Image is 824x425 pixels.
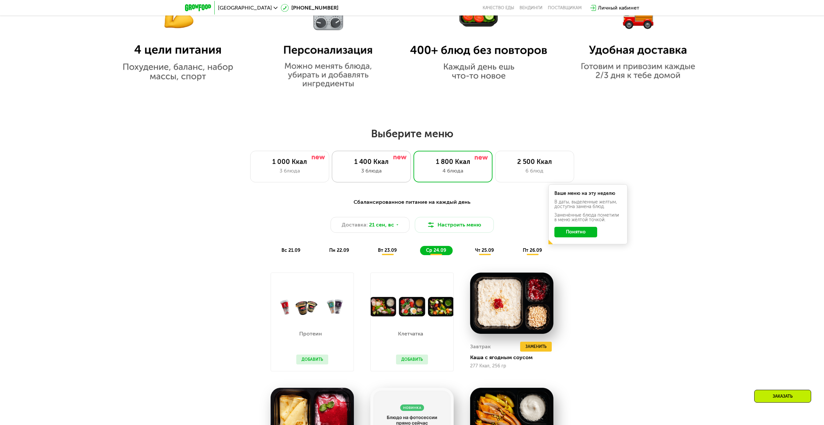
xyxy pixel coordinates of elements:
[598,4,639,12] div: Личный кабинет
[339,158,404,166] div: 1 400 Ккал
[523,248,542,253] span: пт 26.09
[548,5,582,11] div: поставщикам
[483,5,514,11] a: Качество еды
[415,217,494,233] button: Настроить меню
[339,167,404,175] div: 3 блюда
[470,363,553,369] div: 277 Ккал, 256 гр
[21,127,803,140] h2: Выберите меню
[470,354,559,361] div: Каша с ягодным соусом
[519,5,543,11] a: Вендинги
[554,200,622,209] div: В даты, выделенные желтым, доступна замена блюд.
[396,331,425,336] p: Клетчатка
[396,355,428,364] button: Добавить
[420,158,486,166] div: 1 800 Ккал
[554,191,622,196] div: Ваше меню на эту неделю
[217,198,607,206] div: Сбалансированное питание на каждый день
[281,4,338,12] a: [PHONE_NUMBER]
[470,342,491,352] div: Завтрак
[426,248,446,253] span: ср 24.09
[296,355,328,364] button: Добавить
[475,248,494,253] span: чт 25.09
[369,221,394,229] span: 21 сен, вс
[342,221,368,229] span: Доставка:
[502,167,567,175] div: 6 блюд
[520,342,552,352] button: Заменить
[257,167,322,175] div: 3 блюда
[378,248,397,253] span: вт 23.09
[502,158,567,166] div: 2 500 Ккал
[218,5,272,11] span: [GEOGRAPHIC_DATA]
[281,248,300,253] span: вс 21.09
[754,390,811,403] div: Заказать
[329,248,349,253] span: пн 22.09
[525,343,546,350] span: Заменить
[257,158,322,166] div: 1 000 Ккал
[554,213,622,222] div: Заменённые блюда пометили в меню жёлтой точкой.
[554,227,597,237] button: Понятно
[420,167,486,175] div: 4 блюда
[296,331,325,336] p: Протеин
